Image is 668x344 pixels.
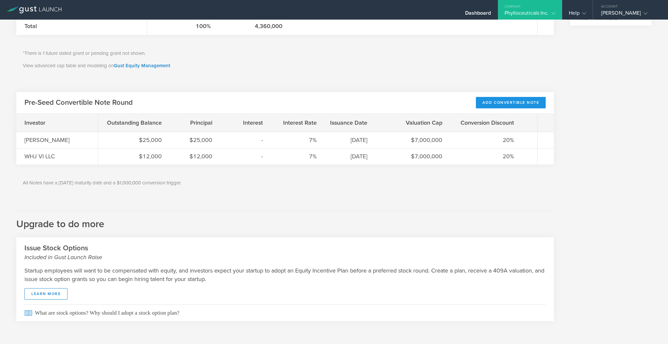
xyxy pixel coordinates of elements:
a: What are stock options? Why should I adopt a stock option plan? [16,305,554,321]
p: Startup employees will want to be compensated with equity, and investors expect your startup to a... [24,266,546,283]
div: - [229,152,263,161]
span: What are stock options? Why should I adopt a stock option plan? [24,305,546,321]
div: Phylloceuticals Inc. [505,10,555,20]
p: *There is 1 future dated grant or pending grant not shown. [23,50,547,57]
div: - [229,136,263,144]
div: Interest [229,118,263,127]
div: Issuance Date [333,118,371,127]
div: Conversion Discount [459,118,514,127]
small: Included in Gust Launch Raise [24,253,546,261]
div: Interest Rate [279,118,317,127]
h2: Issue Stock Options [24,243,546,261]
div: Dashboard [465,10,491,20]
a: learn more [24,288,68,300]
p: View advanced cap table and modeling on [23,62,547,70]
a: Gust Equity Management [114,63,170,69]
div: Help [569,10,586,20]
div: WHJ VI LLC [24,152,90,161]
h2: Pre-Seed Convertible Note Round [24,98,133,107]
div: Principal [178,118,212,127]
div: $25,000 [178,136,212,144]
div: $12,000 [106,152,162,161]
div: $7,000,000 [387,136,442,144]
div: [PERSON_NAME] [601,10,657,20]
div: [DATE] [333,136,371,144]
p: All Notes have a [DATE] maturity date and a $1,000,000 conversion trigger. [23,179,547,187]
div: $12,000 [178,152,212,161]
div: [PERSON_NAME] [24,136,90,144]
div: Investor [24,118,90,127]
div: 7% [279,152,317,161]
div: 100% [155,22,211,30]
div: 20% [459,136,514,144]
div: [DATE] [333,152,371,161]
div: Outstanding Balance [106,118,162,127]
div: Add Convertible Note [476,97,546,108]
div: 20% [459,152,514,161]
div: $7,000,000 [387,152,442,161]
h2: Upgrade to do more [16,211,554,231]
div: $25,000 [106,136,162,144]
div: Total [24,22,139,30]
div: 4,360,000 [227,22,282,30]
div: 7% [279,136,317,144]
div: Valuation Cap [387,118,442,127]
